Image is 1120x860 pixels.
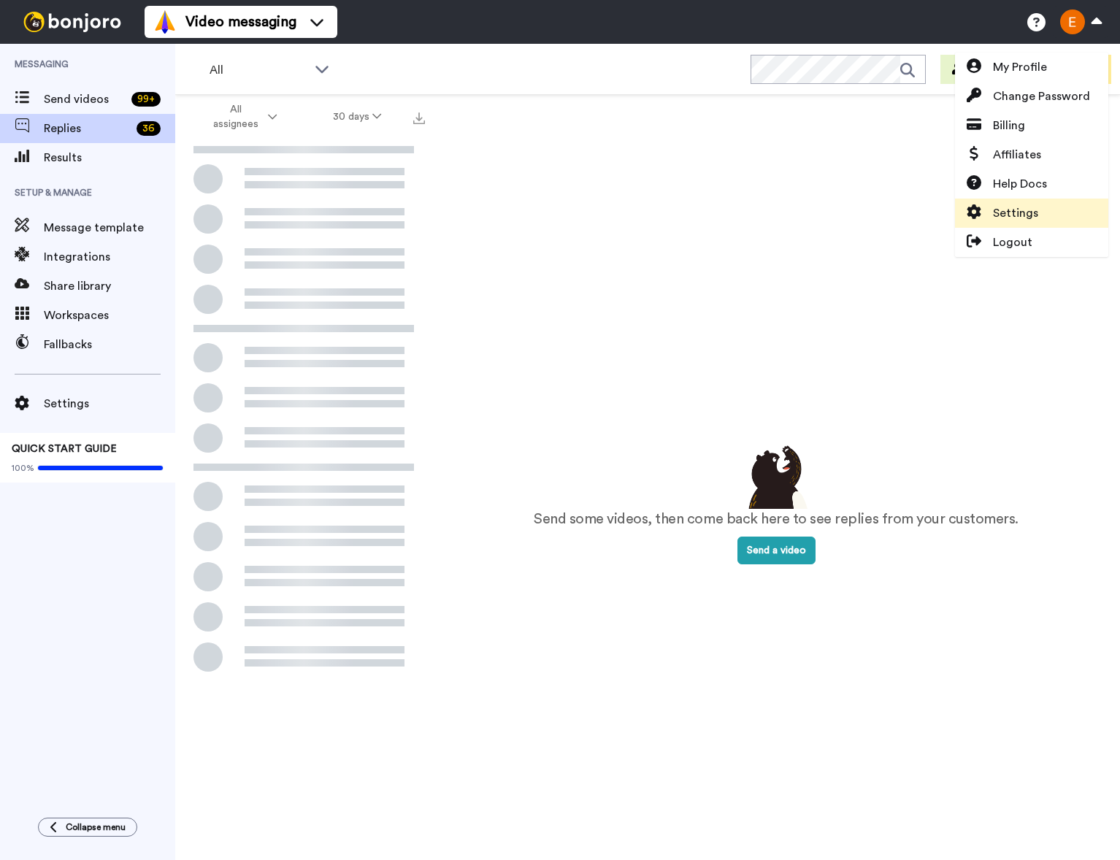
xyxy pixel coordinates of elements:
a: Send a video [737,545,816,556]
span: All assignees [206,102,265,131]
a: Change Password [955,82,1108,111]
span: My Profile [993,58,1047,76]
span: Workspaces [44,307,175,324]
div: 36 [137,121,161,136]
button: Invite [940,55,1012,84]
img: results-emptystates.png [740,442,813,509]
img: vm-color.svg [153,10,177,34]
span: Video messaging [185,12,296,32]
div: 99 + [131,92,161,107]
img: bj-logo-header-white.svg [18,12,127,32]
span: Help Docs [993,175,1047,193]
span: Settings [993,204,1038,222]
a: Billing [955,111,1108,140]
span: Results [44,149,175,166]
span: Share library [44,277,175,295]
span: QUICK START GUIDE [12,444,117,454]
span: Message template [44,219,175,237]
a: My Profile [955,53,1108,82]
a: Settings [955,199,1108,228]
p: Send some videos, then come back here to see replies from your customers. [534,509,1019,530]
span: All [210,61,307,79]
span: Change Password [993,88,1090,105]
img: export.svg [413,112,425,124]
span: Replies [44,120,131,137]
a: Help Docs [955,169,1108,199]
button: Export all results that match these filters now. [409,106,429,128]
span: 100% [12,462,34,474]
span: Fallbacks [44,336,175,353]
a: Affiliates [955,140,1108,169]
a: Logout [955,228,1108,257]
span: Integrations [44,248,175,266]
span: Settings [44,395,175,412]
span: Send videos [44,91,126,108]
button: All assignees [178,96,305,137]
button: Send a video [737,537,816,564]
button: Collapse menu [38,818,137,837]
button: 30 days [305,104,410,130]
span: Collapse menu [66,821,126,833]
span: Affiliates [993,146,1041,164]
span: Billing [993,117,1025,134]
span: Logout [993,234,1032,251]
